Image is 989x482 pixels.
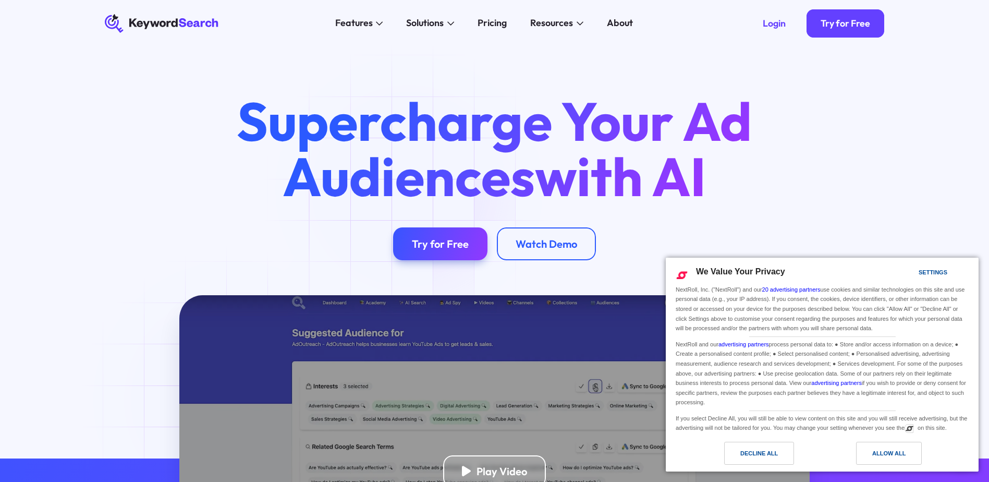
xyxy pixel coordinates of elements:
a: Login [749,9,800,38]
div: Decline All [740,448,778,459]
div: Features [335,16,373,30]
a: advertising partners [718,341,769,347]
span: We Value Your Privacy [696,267,785,276]
a: Try for Free [393,227,487,260]
div: Allow All [872,448,906,459]
div: Try for Free [821,18,870,29]
div: Try for Free [412,237,469,250]
a: Try for Free [807,9,884,38]
a: Settings [900,264,925,283]
div: NextRoll and our process personal data to: ● Store and/or access information on a device; ● Creat... [674,337,971,408]
a: Decline All [672,442,822,470]
a: 20 advertising partners [762,286,821,293]
a: About [600,14,640,33]
a: Allow All [822,442,972,470]
span: with AI [535,142,706,210]
div: Login [763,18,786,29]
h1: Supercharge Your Ad Audiences [214,93,774,204]
div: Play Video [477,465,527,478]
div: About [607,16,633,30]
div: Settings [919,267,947,278]
div: If you select Decline All, you will still be able to view content on this site and you will still... [674,411,971,434]
div: Watch Demo [516,237,577,250]
div: Pricing [478,16,507,30]
div: NextRoll, Inc. ("NextRoll") and our use cookies and similar technologies on this site and use per... [674,284,971,334]
a: advertising partners [811,380,862,386]
div: Solutions [406,16,444,30]
a: Pricing [471,14,514,33]
div: Resources [530,16,573,30]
